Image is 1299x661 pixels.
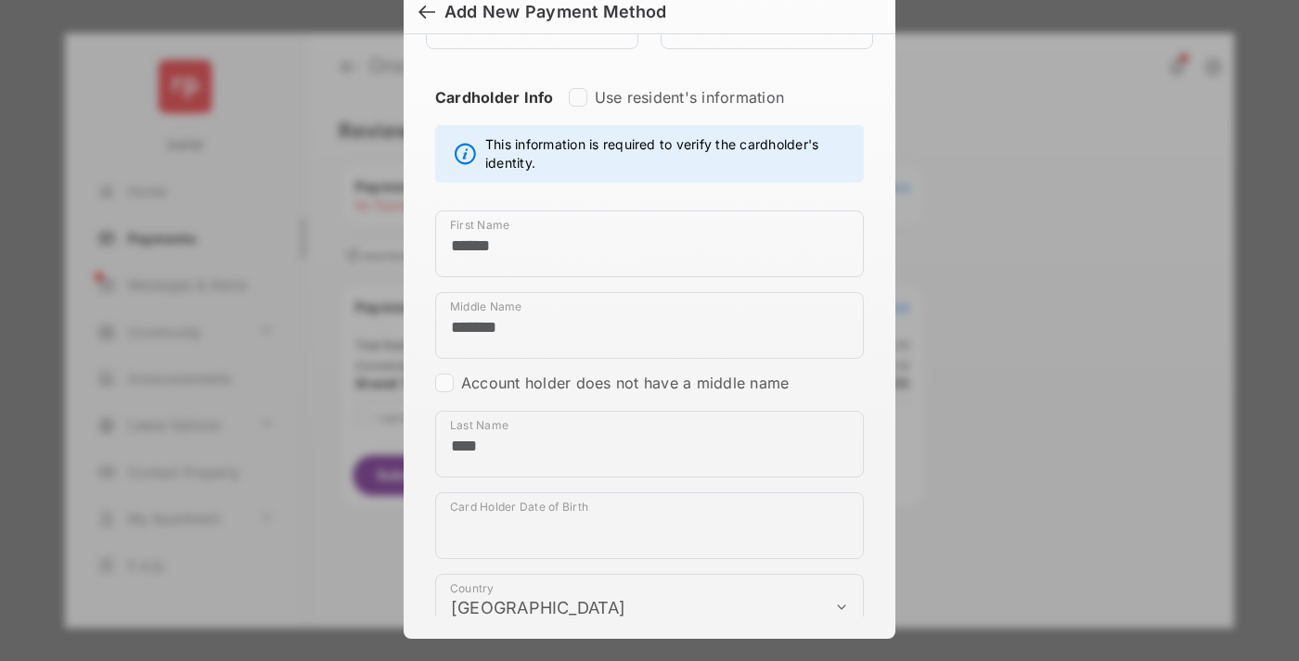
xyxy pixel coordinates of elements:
[444,2,666,22] div: Add New Payment Method
[435,88,554,140] strong: Cardholder Info
[461,374,789,392] label: Account holder does not have a middle name
[595,88,784,107] label: Use resident's information
[485,135,854,172] span: This information is required to verify the cardholder's identity.
[435,574,864,641] div: payment_method_screening[postal_addresses][country]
